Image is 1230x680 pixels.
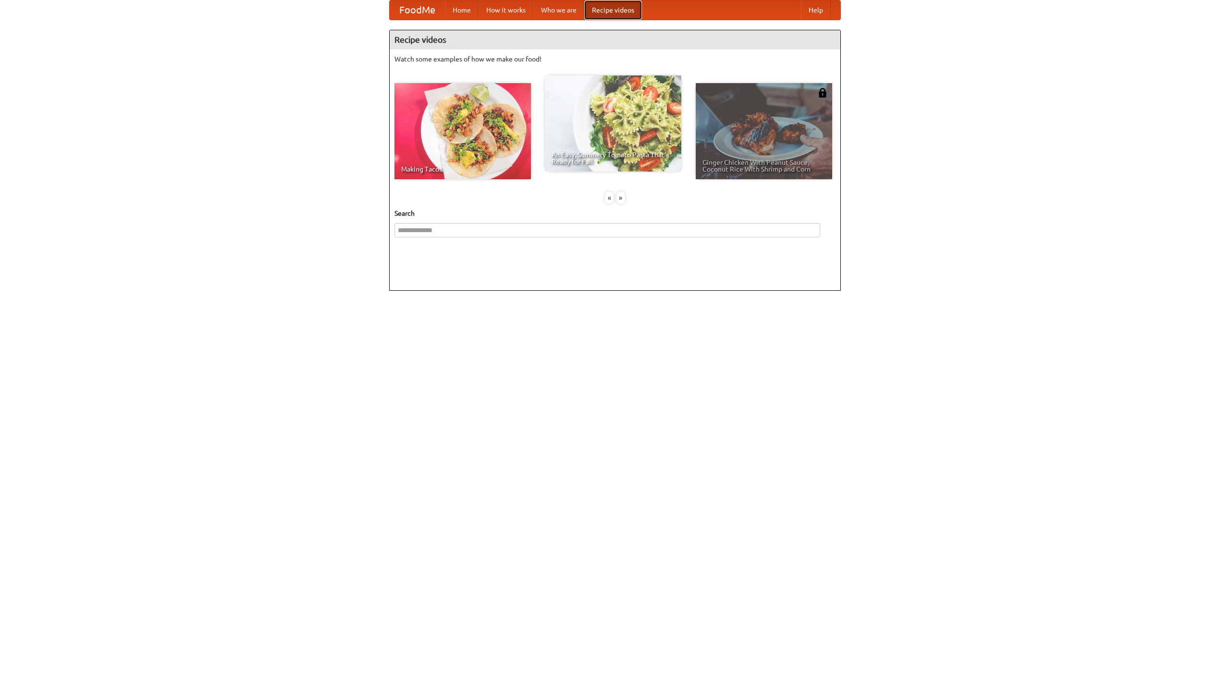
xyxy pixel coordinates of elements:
a: Home [445,0,479,20]
p: Watch some examples of how we make our food! [394,54,836,64]
h4: Recipe videos [390,30,840,49]
a: How it works [479,0,533,20]
img: 483408.png [818,88,827,98]
span: An Easy, Summery Tomato Pasta That's Ready for Fall [552,151,675,165]
a: Who we are [533,0,584,20]
a: An Easy, Summery Tomato Pasta That's Ready for Fall [545,75,681,172]
a: Recipe videos [584,0,642,20]
a: Making Tacos [394,83,531,179]
div: » [616,192,625,204]
a: Help [801,0,831,20]
div: « [605,192,614,204]
h5: Search [394,209,836,218]
span: Making Tacos [401,166,524,173]
a: FoodMe [390,0,445,20]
